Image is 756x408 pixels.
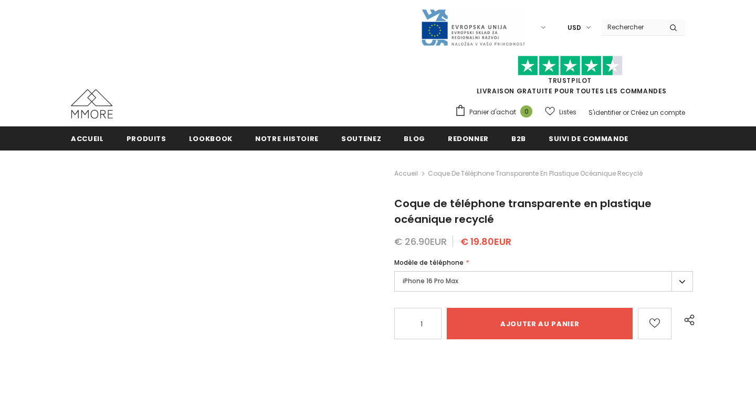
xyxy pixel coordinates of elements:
span: Coque de téléphone transparente en plastique océanique recyclé [394,196,652,227]
span: Produits [127,134,166,144]
a: Notre histoire [255,126,319,150]
span: B2B [511,134,526,144]
a: Listes [545,103,576,121]
a: Lookbook [189,126,233,150]
input: Search Site [601,19,661,35]
a: TrustPilot [548,76,592,85]
img: Javni Razpis [421,8,526,47]
span: Lookbook [189,134,233,144]
input: Ajouter au panier [447,308,633,339]
a: Blog [404,126,425,150]
a: Panier d'achat 0 [455,104,538,120]
span: USD [568,23,581,33]
span: Blog [404,134,425,144]
span: soutenez [341,134,381,144]
span: € 19.80EUR [460,235,511,248]
a: Produits [127,126,166,150]
span: Panier d'achat [469,107,516,117]
a: Redonner [448,126,489,150]
img: Cas MMORE [71,89,113,119]
label: iPhone 16 Pro Max [394,271,693,292]
a: B2B [511,126,526,150]
span: Listes [559,107,576,117]
a: Accueil [394,167,418,180]
a: soutenez [341,126,381,150]
span: Suivi de commande [549,134,628,144]
a: Créez un compte [631,108,685,117]
a: Suivi de commande [549,126,628,150]
a: Accueil [71,126,104,150]
span: Modèle de téléphone [394,258,464,267]
span: 0 [520,105,532,117]
span: Notre histoire [255,134,319,144]
span: Accueil [71,134,104,144]
a: S'identifier [589,108,621,117]
span: or [623,108,629,117]
span: Redonner [448,134,489,144]
span: Coque de téléphone transparente en plastique océanique recyclé [428,167,643,180]
span: € 26.90EUR [394,235,447,248]
span: LIVRAISON GRATUITE POUR TOUTES LES COMMANDES [455,60,685,95]
a: Javni Razpis [421,23,526,31]
img: Faites confiance aux étoiles pilotes [518,56,623,76]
